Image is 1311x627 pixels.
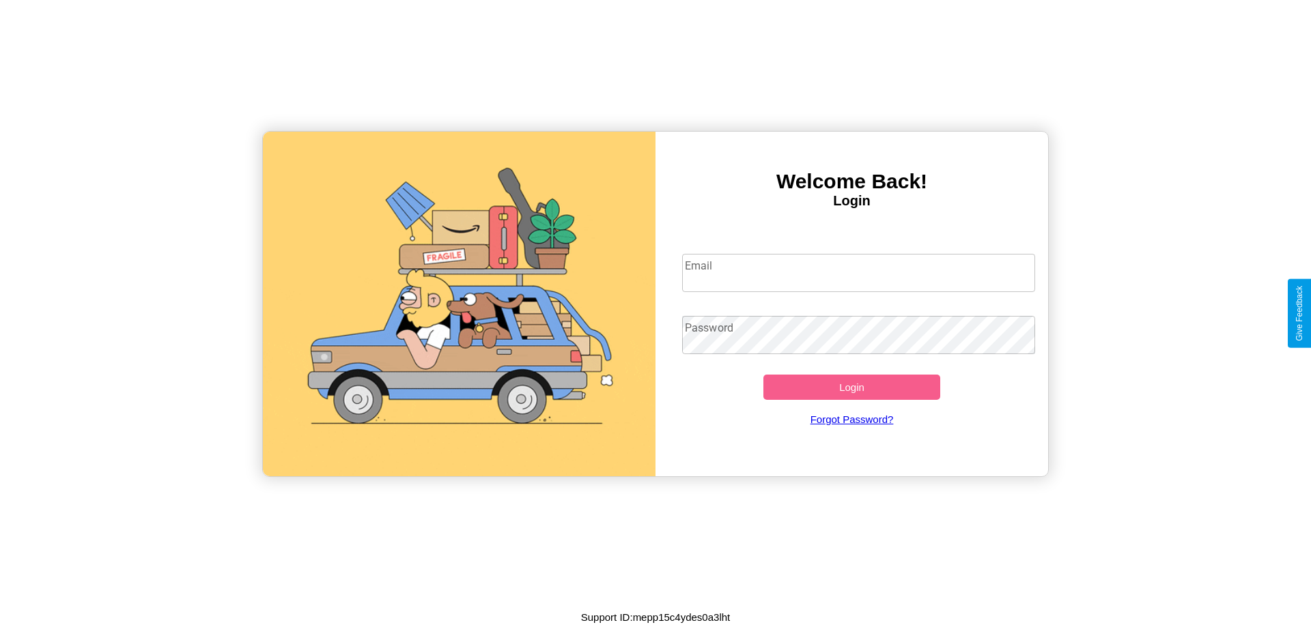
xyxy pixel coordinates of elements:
[655,193,1048,209] h4: Login
[763,375,940,400] button: Login
[1295,286,1304,341] div: Give Feedback
[581,608,730,626] p: Support ID: mepp15c4ydes0a3lht
[675,400,1029,439] a: Forgot Password?
[655,170,1048,193] h3: Welcome Back!
[263,132,655,476] img: gif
